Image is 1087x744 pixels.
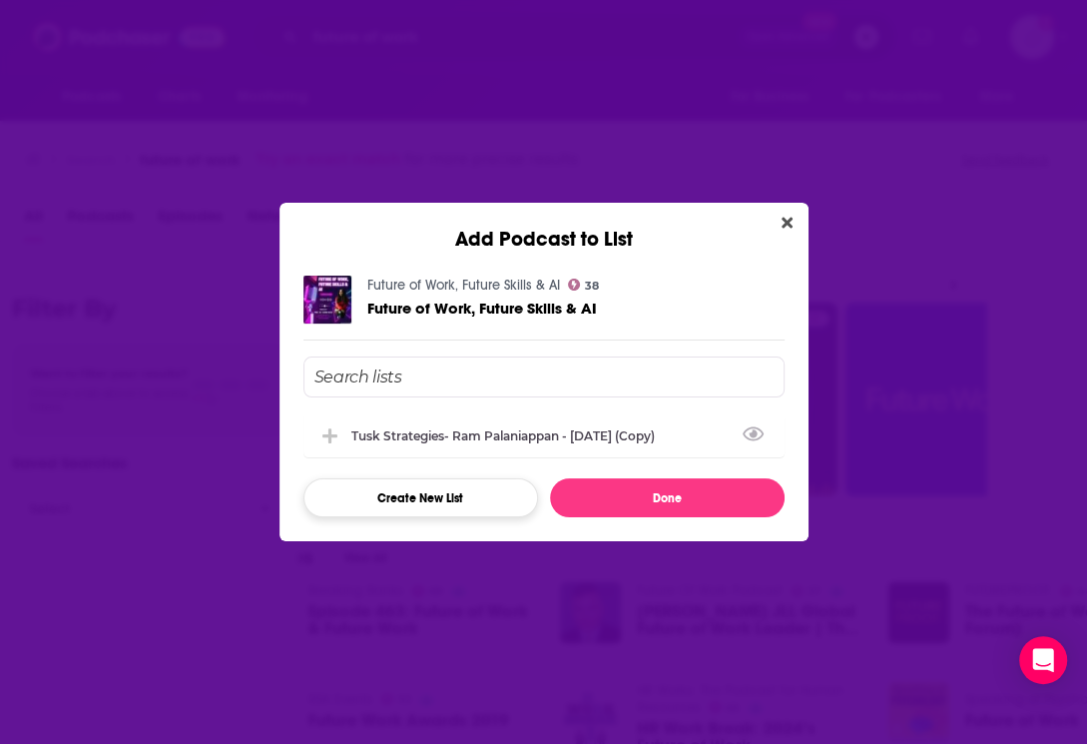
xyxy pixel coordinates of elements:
[550,478,785,517] button: Done
[367,300,597,317] a: Future of Work, Future Skills & AI
[303,413,785,457] div: Tusk Strategies- Ram Palaniappan - April 16, 2025 (Copy)
[568,279,600,291] a: 38
[585,282,599,291] span: 38
[1019,636,1067,684] div: Open Intercom Messenger
[303,478,538,517] button: Create New List
[655,439,667,441] button: View Link
[774,211,801,236] button: Close
[279,203,809,252] div: Add Podcast to List
[303,357,785,517] div: Add Podcast To List
[303,276,351,324] img: Future of Work, Future Skills & AI
[351,428,667,443] div: Tusk Strategies- Ram Palaniappan - [DATE] (Copy)
[367,277,560,294] a: Future of Work, Future Skills & AI
[303,357,785,397] input: Search lists
[367,299,597,318] span: Future of Work, Future Skills & AI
